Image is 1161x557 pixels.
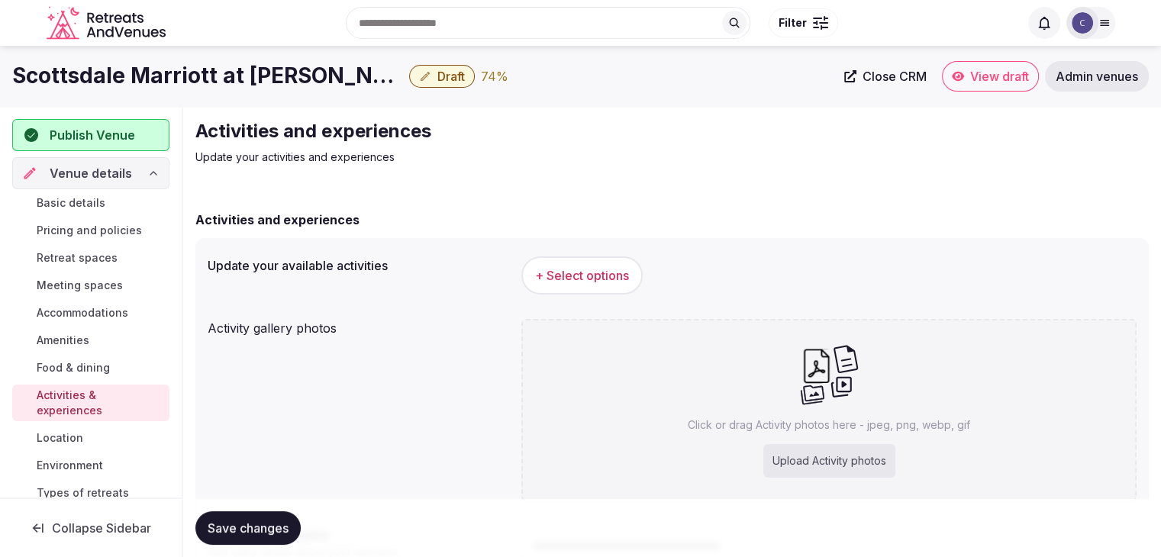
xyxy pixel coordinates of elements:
[12,275,169,296] a: Meeting spaces
[521,256,643,295] button: + Select options
[208,259,509,272] label: Update your available activities
[863,69,927,84] span: Close CRM
[12,220,169,241] a: Pricing and policies
[12,427,169,449] a: Location
[437,69,465,84] span: Draft
[970,69,1029,84] span: View draft
[195,119,708,143] h2: Activities and experiences
[195,211,360,229] h2: Activities and experiences
[942,61,1039,92] a: View draft
[37,430,83,446] span: Location
[37,458,103,473] span: Environment
[37,360,110,375] span: Food & dining
[37,305,128,320] span: Accommodations
[12,482,169,504] a: Types of retreats
[195,150,708,165] p: Update your activities and experiences
[12,357,169,378] a: Food & dining
[12,385,169,421] a: Activities & experiences
[12,455,169,476] a: Environment
[50,164,132,182] span: Venue details
[779,15,807,31] span: Filter
[688,417,970,433] p: Click or drag Activity photos here - jpeg, png, webp, gif
[12,247,169,269] a: Retreat spaces
[47,6,169,40] svg: Retreats and Venues company logo
[37,278,123,293] span: Meeting spaces
[208,313,509,337] div: Activity gallery photos
[1045,61,1149,92] a: Admin venues
[481,67,508,85] button: 74%
[52,520,151,536] span: Collapse Sidebar
[535,267,629,284] span: + Select options
[208,520,289,536] span: Save changes
[37,223,142,238] span: Pricing and policies
[37,333,89,348] span: Amenities
[763,444,895,478] div: Upload Activity photos
[12,511,169,545] button: Collapse Sidebar
[12,119,169,151] button: Publish Venue
[37,485,129,501] span: Types of retreats
[409,65,475,88] button: Draft
[12,61,403,91] h1: Scottsdale Marriott at [PERSON_NAME][GEOGRAPHIC_DATA]
[47,6,169,40] a: Visit the homepage
[37,195,105,211] span: Basic details
[835,61,936,92] a: Close CRM
[195,511,301,545] button: Save changes
[12,330,169,351] a: Amenities
[769,8,838,37] button: Filter
[37,388,163,418] span: Activities & experiences
[1072,12,1093,34] img: Catherine Mesina
[50,126,135,144] span: Publish Venue
[37,250,118,266] span: Retreat spaces
[1056,69,1138,84] span: Admin venues
[481,67,508,85] div: 74 %
[12,302,169,324] a: Accommodations
[12,192,169,214] a: Basic details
